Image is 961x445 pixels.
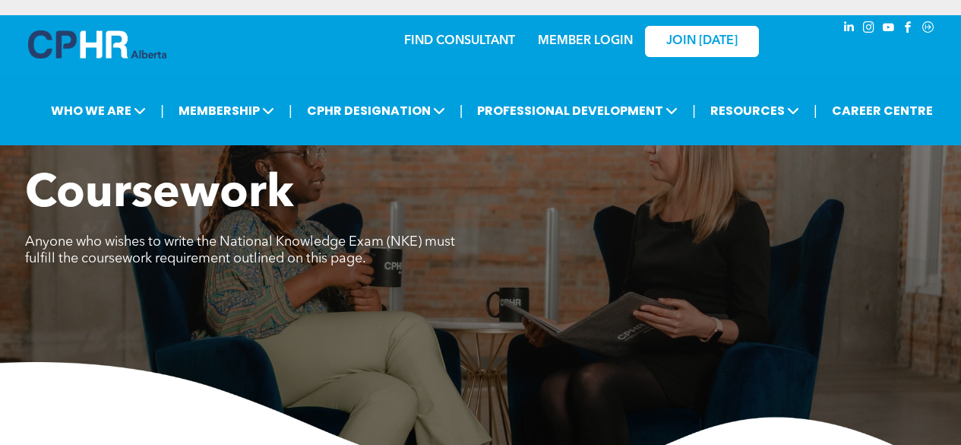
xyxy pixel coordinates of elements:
[174,97,279,125] span: MEMBERSHIP
[920,19,937,40] a: Social network
[25,235,455,265] span: Anyone who wishes to write the National Knowledge Exam (NKE) must fulfill the coursework requirem...
[827,97,937,125] a: CAREER CENTRE
[666,34,738,49] span: JOIN [DATE]
[841,19,858,40] a: linkedin
[28,30,166,59] img: A blue and white logo for cp alberta
[473,97,682,125] span: PROFESSIONAL DEVELOPMENT
[706,97,804,125] span: RESOURCES
[645,26,759,57] a: JOIN [DATE]
[404,35,515,47] a: FIND CONSULTANT
[46,97,150,125] span: WHO WE ARE
[538,35,633,47] a: MEMBER LOGIN
[25,172,294,218] span: Coursework
[900,19,917,40] a: facebook
[880,19,897,40] a: youtube
[160,95,164,126] li: |
[460,95,463,126] li: |
[692,95,696,126] li: |
[861,19,877,40] a: instagram
[302,97,450,125] span: CPHR DESIGNATION
[814,95,817,126] li: |
[289,95,292,126] li: |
